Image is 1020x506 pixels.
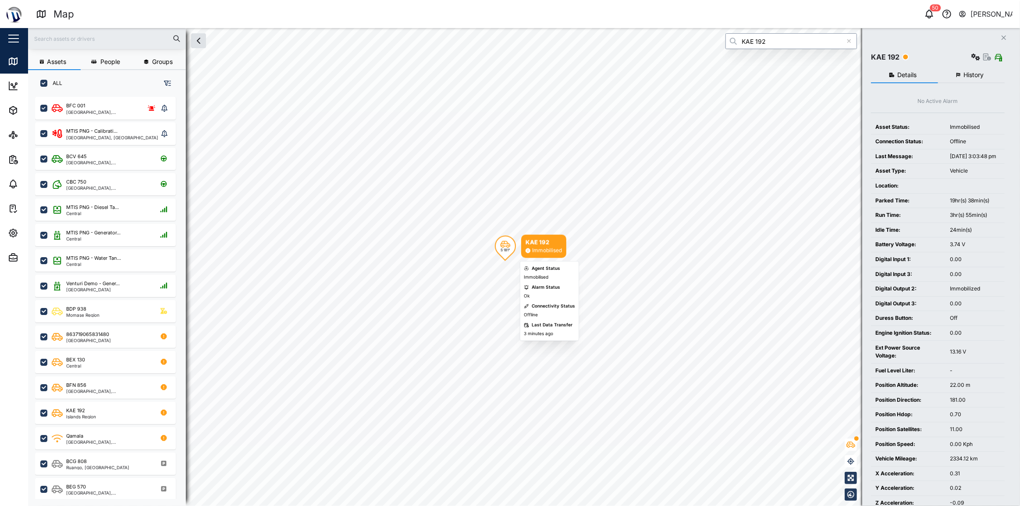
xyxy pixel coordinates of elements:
[33,32,181,45] input: Search assets or drivers
[875,300,941,308] div: Digital Output 3:
[66,135,158,140] div: [GEOGRAPHIC_DATA], [GEOGRAPHIC_DATA]
[950,367,1000,375] div: -
[875,123,941,131] div: Asset Status:
[66,204,119,211] div: MTIS PNG - Diesel Ta...
[875,344,941,360] div: Ext Power Source Voltage:
[66,458,87,465] div: BCG 808
[23,155,53,164] div: Reports
[950,425,1000,434] div: 11.00
[66,382,86,389] div: BFN 856
[875,314,941,322] div: Duress Button:
[963,72,984,78] span: History
[950,470,1000,478] div: 0.31
[501,248,510,252] div: S 181°
[66,255,121,262] div: MTIS PNG - Water Tan...
[875,367,941,375] div: Fuel Level Liter:
[23,253,49,262] div: Admin
[66,110,138,114] div: [GEOGRAPHIC_DATA], [GEOGRAPHIC_DATA]
[66,432,83,440] div: Qamala
[875,484,941,492] div: Y Acceleration:
[875,455,941,463] div: Vehicle Mileage:
[950,270,1000,279] div: 0.00
[950,285,1000,293] div: Immobilized
[66,186,150,190] div: [GEOGRAPHIC_DATA], [GEOGRAPHIC_DATA]
[23,204,47,213] div: Tasks
[66,211,119,216] div: Central
[950,152,1000,161] div: [DATE] 3:03:48 pm
[532,247,562,255] div: Immobilised
[875,381,941,389] div: Position Altitude:
[66,287,120,292] div: [GEOGRAPHIC_DATA]
[53,7,74,22] div: Map
[66,102,85,110] div: BFC 001
[875,226,941,234] div: Idle Time:
[66,160,150,165] div: [GEOGRAPHIC_DATA], [GEOGRAPHIC_DATA]
[950,455,1000,463] div: 2334.12 km
[66,483,86,491] div: BEG 570
[532,322,572,329] div: Last Data Transfer
[875,285,941,293] div: Digital Output 2:
[950,167,1000,175] div: Vehicle
[524,293,530,300] div: Ok
[950,138,1000,146] div: Offline
[875,255,941,264] div: Digital Input 1:
[950,211,1000,219] div: 3hr(s) 55min(s)
[950,396,1000,404] div: 181.00
[958,8,1013,20] button: [PERSON_NAME]
[950,300,1000,308] div: 0.00
[875,197,941,205] div: Parked Time:
[28,28,1020,506] canvas: Map
[950,123,1000,131] div: Immobilised
[23,106,50,115] div: Assets
[47,59,66,65] span: Assets
[898,72,917,78] span: Details
[971,9,1013,20] div: [PERSON_NAME]
[918,97,958,106] div: No Active Alarm
[23,179,50,189] div: Alarms
[66,331,109,338] div: 863719065831480
[66,389,150,393] div: [GEOGRAPHIC_DATA], [GEOGRAPHIC_DATA]
[875,182,941,190] div: Location:
[875,329,941,337] div: Engine Ignition Status:
[950,484,1000,492] div: 0.02
[875,440,941,449] div: Position Speed:
[23,81,62,91] div: Dashboard
[66,491,150,495] div: [GEOGRAPHIC_DATA], [GEOGRAPHIC_DATA]
[950,241,1000,249] div: 3.74 V
[66,153,87,160] div: BCV 645
[875,410,941,419] div: Position Hdop:
[66,356,85,364] div: BEX 130
[930,4,941,11] div: 50
[950,255,1000,264] div: 0.00
[66,407,85,414] div: KAE 192
[66,237,121,241] div: Central
[4,4,24,24] img: Main Logo
[66,414,96,419] div: Islands Region
[526,238,562,247] div: KAE 192
[950,329,1000,337] div: 0.00
[532,284,560,291] div: Alarm Status
[66,440,150,444] div: [GEOGRAPHIC_DATA], [GEOGRAPHIC_DATA]
[152,59,173,65] span: Groups
[66,127,117,135] div: MTIS PNG - Calibrati...
[950,226,1000,234] div: 24min(s)
[524,274,548,281] div: Immobilised
[725,33,857,49] input: Search by People, Asset, Geozone or Place
[950,381,1000,389] div: 22.00 m
[35,94,185,499] div: grid
[66,305,86,313] div: BDP 938
[495,235,566,258] div: Map marker
[875,138,941,146] div: Connection Status:
[871,52,899,63] div: KAE 192
[875,425,941,434] div: Position Satellites:
[950,410,1000,419] div: 0.70
[66,313,100,317] div: Momase Region
[875,270,941,279] div: Digital Input 3:
[66,364,85,368] div: Central
[950,440,1000,449] div: 0.00 Kph
[875,167,941,175] div: Asset Type:
[66,338,111,343] div: [GEOGRAPHIC_DATA]
[532,265,560,272] div: Agent Status
[950,348,1000,356] div: 13.16 V
[47,80,62,87] label: ALL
